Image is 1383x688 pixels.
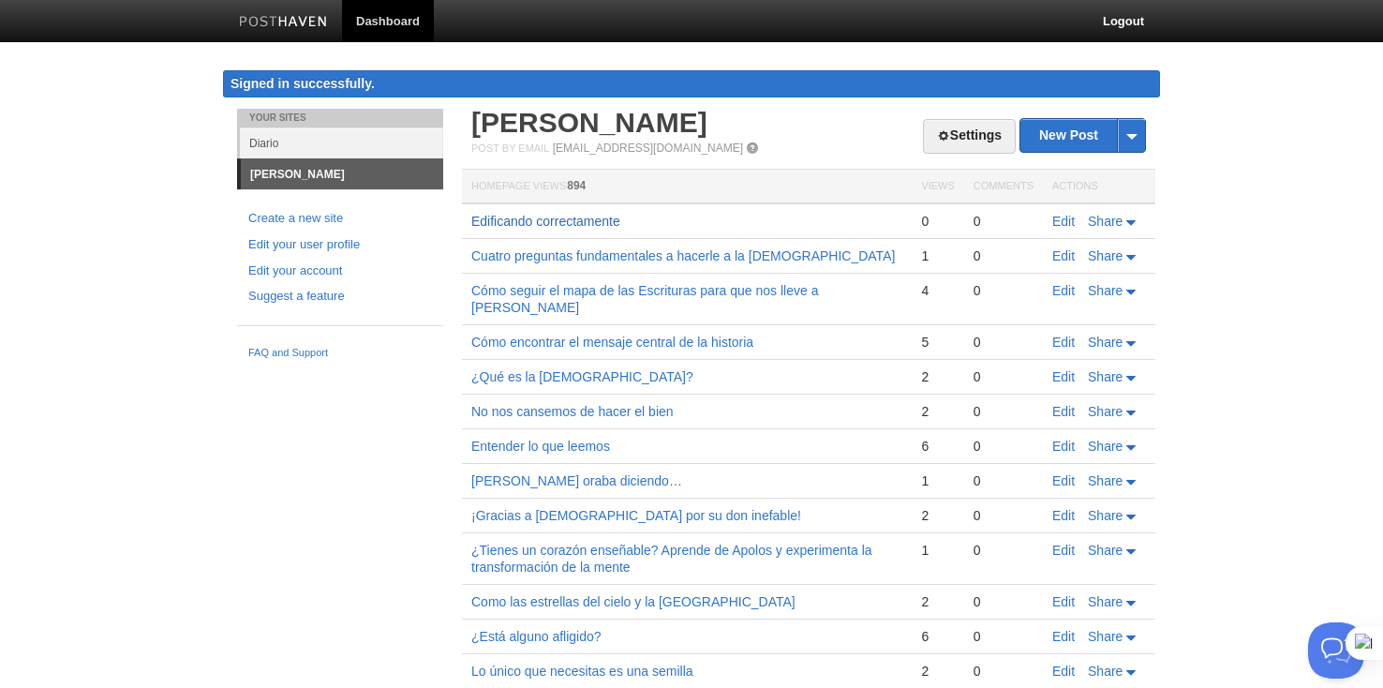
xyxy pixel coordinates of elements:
[921,438,954,455] div: 6
[974,628,1034,645] div: 0
[974,368,1034,385] div: 0
[240,127,443,158] a: Diario
[471,142,549,154] span: Post by Email
[921,282,954,299] div: 4
[1052,283,1075,298] a: Edit
[1052,335,1075,350] a: Edit
[1052,404,1075,419] a: Edit
[471,404,674,419] a: No nos cansemos de hacer el bien
[1020,119,1145,152] a: New Post
[248,262,432,281] a: Edit your account
[921,472,954,489] div: 1
[921,403,954,420] div: 2
[471,439,610,454] a: Entender lo que leemos
[974,507,1034,524] div: 0
[471,629,602,644] a: ¿Está alguno afligido?
[921,334,954,351] div: 5
[553,142,743,155] a: [EMAIL_ADDRESS][DOMAIN_NAME]
[1308,622,1364,679] iframe: Help Scout Beacon - Open
[1052,214,1075,229] a: Edit
[1088,283,1123,298] span: Share
[921,593,954,610] div: 2
[1088,543,1123,558] span: Share
[471,473,682,488] a: [PERSON_NAME] oraba diciendo…
[1088,248,1123,263] span: Share
[974,438,1034,455] div: 0
[921,507,954,524] div: 2
[241,159,443,189] a: [PERSON_NAME]
[471,664,693,679] a: Lo único que necesitas es una semilla
[471,369,693,384] a: ¿Qué es la [DEMOGRAPHIC_DATA]?
[1088,473,1123,488] span: Share
[1088,335,1123,350] span: Share
[248,235,432,255] a: Edit your user profile
[239,16,328,30] img: Posthaven-bar
[471,335,753,350] a: Cómo encontrar el mensaje central de la historia
[1088,664,1123,679] span: Share
[974,472,1034,489] div: 0
[1052,664,1075,679] a: Edit
[974,334,1034,351] div: 0
[237,109,443,127] li: Your Sites
[974,403,1034,420] div: 0
[1088,404,1123,419] span: Share
[921,542,954,559] div: 1
[471,543,872,575] a: ¿Tienes un corazón enseñable? Aprende de Apolos y experimenta la transformación de la mente
[1052,508,1075,523] a: Edit
[1052,594,1075,609] a: Edit
[1088,439,1123,454] span: Share
[1088,214,1123,229] span: Share
[921,213,954,230] div: 0
[223,70,1160,97] div: Signed in successfully.
[1088,629,1123,644] span: Share
[1052,629,1075,644] a: Edit
[1052,473,1075,488] a: Edit
[1088,508,1123,523] span: Share
[974,593,1034,610] div: 0
[248,345,432,362] a: FAQ and Support
[974,542,1034,559] div: 0
[471,248,895,263] a: Cuatro preguntas fundamentales a hacerle a la [DEMOGRAPHIC_DATA]
[1043,170,1155,204] th: Actions
[1052,439,1075,454] a: Edit
[923,119,1016,154] a: Settings
[1088,369,1123,384] span: Share
[921,368,954,385] div: 2
[964,170,1043,204] th: Comments
[567,179,586,192] span: 894
[248,287,432,307] a: Suggest a feature
[921,628,954,645] div: 6
[1052,248,1075,263] a: Edit
[974,282,1034,299] div: 0
[1088,594,1123,609] span: Share
[471,283,818,315] a: Cómo seguir el mapa de las Escrituras para que nos lleve a [PERSON_NAME]
[1052,369,1075,384] a: Edit
[974,213,1034,230] div: 0
[471,508,801,523] a: ¡Gracias a [DEMOGRAPHIC_DATA] por su don inefable!
[471,594,796,609] a: Como las estrellas del cielo y la [GEOGRAPHIC_DATA]
[462,170,912,204] th: Homepage Views
[974,247,1034,264] div: 0
[1052,543,1075,558] a: Edit
[471,107,707,138] a: [PERSON_NAME]
[471,214,620,229] a: Edificando correctamente
[921,247,954,264] div: 1
[921,663,954,680] div: 2
[248,209,432,229] a: Create a new site
[974,663,1034,680] div: 0
[912,170,963,204] th: Views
